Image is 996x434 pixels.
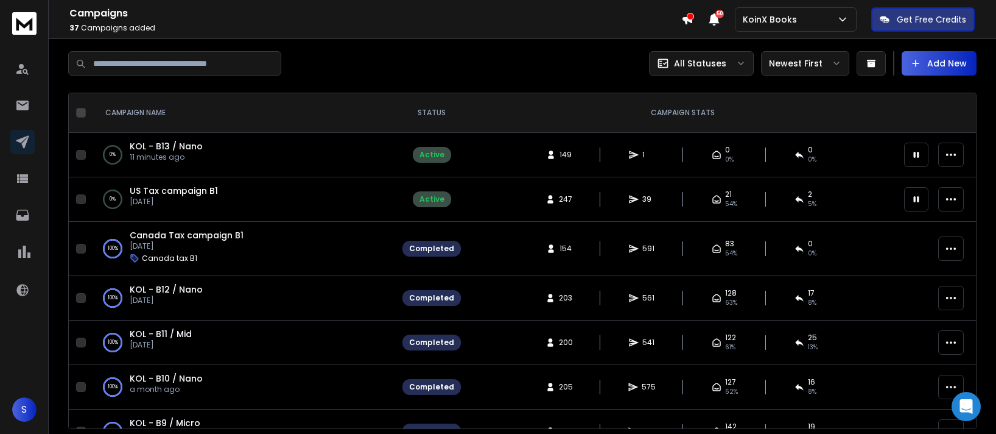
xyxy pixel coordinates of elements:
[725,190,732,199] span: 21
[130,328,192,340] a: KOL - B11 / Mid
[808,288,815,298] span: 17
[69,6,681,21] h1: Campaigns
[952,392,981,421] div: Open Intercom Messenger
[91,222,395,276] td: 100%Canada Tax campaign B1[DATE]Canada tax B1
[808,145,813,155] span: 0
[130,229,244,241] a: Canada Tax campaign B1
[808,190,812,199] span: 2
[743,13,802,26] p: KoinX Books
[130,152,203,162] p: 11 minutes ago
[108,381,118,393] p: 100 %
[91,276,395,321] td: 100%KOL - B12 / Nano[DATE]
[130,283,203,296] a: KOL - B12 / Nano
[130,241,244,251] p: [DATE]
[725,199,737,209] span: 54 %
[808,422,815,432] span: 19
[808,333,817,343] span: 25
[642,244,654,254] span: 591
[142,254,197,263] p: Canada tax B1
[91,365,395,410] td: 100%KOL - B10 / Nanoa month ago
[808,199,816,209] span: 5 %
[725,155,734,165] span: 0 %
[395,93,468,133] th: STATUS
[808,249,816,258] span: 0 %
[897,13,966,26] p: Get Free Credits
[808,239,813,249] span: 0
[130,185,218,197] a: US Tax campaign B1
[69,23,681,33] p: Campaigns added
[808,343,818,352] span: 13 %
[642,194,654,204] span: 39
[559,244,572,254] span: 154
[419,194,444,204] div: Active
[130,197,218,207] p: [DATE]
[559,338,573,347] span: 200
[110,149,116,161] p: 0 %
[130,340,192,350] p: [DATE]
[725,333,736,343] span: 122
[871,7,975,32] button: Get Free Credits
[110,193,116,205] p: 0 %
[725,239,734,249] span: 83
[902,51,977,76] button: Add New
[559,150,572,160] span: 149
[409,382,454,392] div: Completed
[468,93,897,133] th: CAMPAIGN STATS
[725,422,737,432] span: 142
[761,51,849,76] button: Newest First
[725,298,737,308] span: 63 %
[108,292,118,304] p: 100 %
[409,338,454,347] div: Completed
[642,382,656,392] span: 575
[725,377,736,387] span: 127
[642,150,654,160] span: 1
[108,243,118,255] p: 100 %
[130,385,203,394] p: a month ago
[130,296,203,305] p: [DATE]
[12,12,37,35] img: logo
[91,93,395,133] th: CAMPAIGN NAME
[12,397,37,422] button: S
[409,244,454,254] div: Completed
[725,343,735,352] span: 61 %
[808,377,815,387] span: 16
[642,293,654,303] span: 561
[130,140,203,152] a: KOL - B13 / Nano
[808,298,816,308] span: 8 %
[559,293,572,303] span: 203
[642,338,654,347] span: 541
[725,288,737,298] span: 128
[725,249,737,258] span: 54 %
[674,57,726,69] p: All Statuses
[808,155,816,165] span: 0 %
[69,23,79,33] span: 37
[559,194,572,204] span: 247
[715,10,724,18] span: 50
[91,177,395,222] td: 0%US Tax campaign B1[DATE]
[725,387,738,397] span: 62 %
[91,321,395,365] td: 100%KOL - B11 / Mid[DATE]
[409,293,454,303] div: Completed
[725,145,730,155] span: 0
[419,150,444,160] div: Active
[808,387,816,397] span: 8 %
[91,133,395,177] td: 0%KOL - B13 / Nano11 minutes ago
[130,417,200,429] a: KOL - B9 / Micro
[130,372,203,385] a: KOL - B10 / Nano
[108,336,118,349] p: 100 %
[559,382,573,392] span: 205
